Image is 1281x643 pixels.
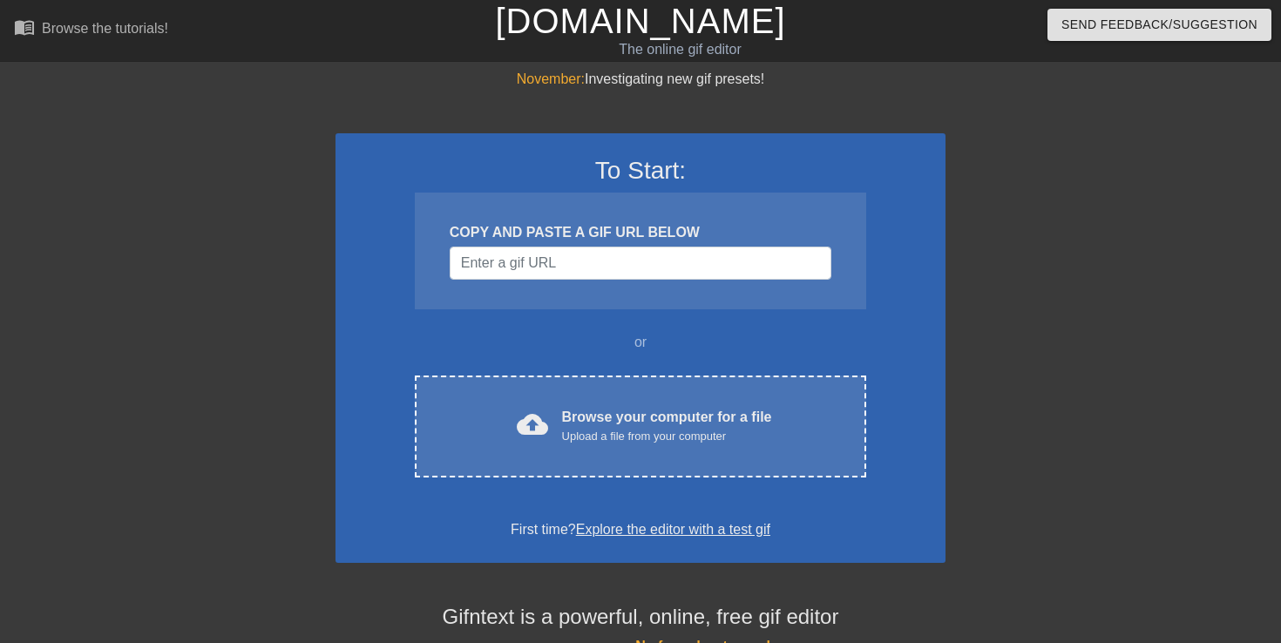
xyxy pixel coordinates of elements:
[450,247,831,280] input: Username
[1061,14,1257,36] span: Send Feedback/Suggestion
[436,39,925,60] div: The online gif editor
[42,21,168,36] div: Browse the tutorials!
[517,71,585,86] span: November:
[14,17,168,44] a: Browse the tutorials!
[14,17,35,37] span: menu_book
[562,407,772,445] div: Browse your computer for a file
[576,522,770,537] a: Explore the editor with a test gif
[495,2,785,40] a: [DOMAIN_NAME]
[450,222,831,243] div: COPY AND PASTE A GIF URL BELOW
[517,409,548,440] span: cloud_upload
[335,605,945,630] h4: Gifntext is a powerful, online, free gif editor
[1047,9,1271,41] button: Send Feedback/Suggestion
[358,156,923,186] h3: To Start:
[381,332,900,353] div: or
[335,69,945,90] div: Investigating new gif presets!
[358,519,923,540] div: First time?
[562,428,772,445] div: Upload a file from your computer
